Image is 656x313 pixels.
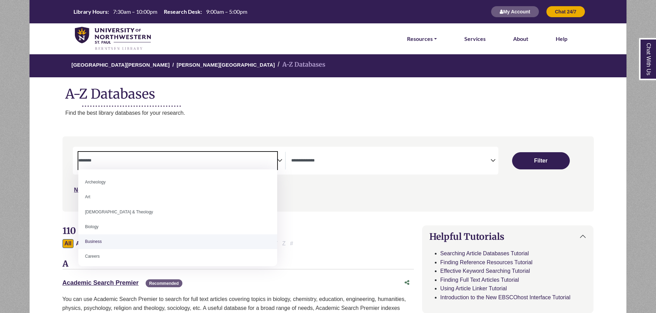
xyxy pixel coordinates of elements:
[71,8,250,16] a: Hours Today
[71,8,250,14] table: Hours Today
[78,249,277,264] li: Careers
[440,268,530,274] a: Effective Keyword Searching Tutorial
[63,279,139,286] a: Academic Search Premier
[512,152,570,169] button: Submit for Search Results
[491,6,539,18] button: My Account
[63,225,123,236] span: 110 Databases
[275,60,325,70] li: A-Z Databases
[440,286,507,291] a: Using Article Linker Tutorial
[146,279,182,287] span: Recommended
[422,226,593,247] button: Helpful Tutorials
[400,276,414,289] button: Share this database
[546,9,585,14] a: Chat 24/7
[71,61,170,68] a: [GEOGRAPHIC_DATA][PERSON_NAME]
[177,61,275,68] a: [PERSON_NAME][GEOGRAPHIC_DATA]
[291,158,490,164] textarea: Search
[113,8,157,15] span: 7:30am – 10:00pm
[74,239,82,248] button: Filter Results A
[440,259,533,265] a: Finding Reference Resources Tutorial
[464,34,486,43] a: Services
[556,34,567,43] a: Help
[546,6,585,18] button: Chat 24/7
[78,234,277,249] li: Business
[71,8,109,15] th: Library Hours:
[78,220,277,234] li: Biology
[407,34,437,43] a: Resources
[63,136,594,211] nav: Search filters
[75,27,151,51] img: library_home
[65,109,626,118] p: Find the best library databases for your research.
[74,187,237,193] a: Not sure where to start? Check our Recommended Databases.
[491,9,539,14] a: My Account
[78,190,277,204] li: Art
[440,250,529,256] a: Searching Article Databases Tutorial
[206,8,247,15] span: 9:00am – 5:00pm
[30,81,626,102] h1: A-Z Databases
[78,158,278,164] textarea: Search
[513,34,528,43] a: About
[63,240,296,246] div: Alpha-list to filter by first letter of database name
[440,277,519,283] a: Finding Full Text Articles Tutorial
[63,239,73,248] button: All
[29,54,626,77] nav: breadcrumb
[440,294,570,300] a: Introduction to the New EBSCOhost Interface Tutorial
[78,205,277,220] li: [DEMOGRAPHIC_DATA] & Theology
[78,175,277,190] li: Archeology
[63,259,414,269] h3: A
[161,8,202,15] th: Research Desk:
